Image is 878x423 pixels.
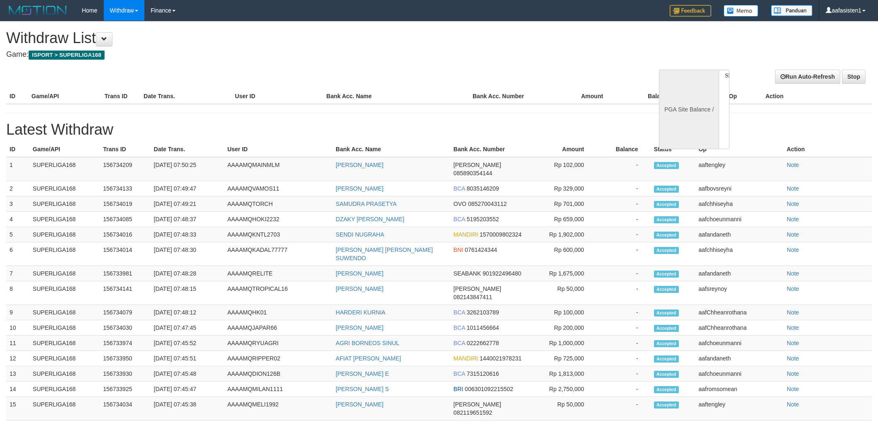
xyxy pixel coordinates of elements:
[6,121,872,138] h1: Latest Withdraw
[528,212,596,227] td: Rp 659,000
[528,281,596,305] td: Rp 50,000
[467,370,499,377] span: 7315120616
[224,181,332,196] td: AAAAMQVAMOS11
[695,320,783,336] td: aafChheanrothana
[654,325,679,332] span: Accepted
[336,309,385,316] a: HARDERI KURNIA
[6,351,29,366] td: 12
[323,89,469,104] th: Bank Acc. Name
[29,157,100,181] td: SUPERLIGA168
[670,5,711,17] img: Feedback.jpg
[787,401,799,408] a: Note
[6,89,28,104] th: ID
[100,281,150,305] td: 156734141
[597,281,651,305] td: -
[151,305,224,320] td: [DATE] 07:48:12
[224,142,332,157] th: User ID
[100,382,150,397] td: 156733925
[597,181,651,196] td: -
[597,212,651,227] td: -
[100,336,150,351] td: 156733974
[597,227,651,242] td: -
[100,320,150,336] td: 156734030
[6,181,29,196] td: 2
[151,397,224,421] td: [DATE] 07:45:38
[528,181,596,196] td: Rp 329,000
[615,89,683,104] th: Balance
[151,181,224,196] td: [DATE] 07:49:47
[654,201,679,208] span: Accepted
[332,142,450,157] th: Bank Acc. Name
[454,162,501,168] span: [PERSON_NAME]
[654,271,679,278] span: Accepted
[465,247,497,253] span: 0761424344
[151,320,224,336] td: [DATE] 07:47:45
[336,247,433,261] a: [PERSON_NAME] [PERSON_NAME] SUWENDO
[787,162,799,168] a: Note
[29,397,100,421] td: SUPERLIGA168
[597,351,651,366] td: -
[654,286,679,293] span: Accepted
[654,162,679,169] span: Accepted
[654,186,679,193] span: Accepted
[528,196,596,212] td: Rp 701,000
[454,309,465,316] span: BCA
[654,355,679,363] span: Accepted
[787,285,799,292] a: Note
[528,227,596,242] td: Rp 1,902,000
[100,142,150,157] th: Trans ID
[775,70,840,84] a: Run Auto-Refresh
[454,216,465,222] span: BCA
[336,185,383,192] a: [PERSON_NAME]
[224,157,332,181] td: AAAAMQMAINMLM
[151,366,224,382] td: [DATE] 07:45:48
[151,281,224,305] td: [DATE] 07:48:15
[100,212,150,227] td: 156734085
[336,401,383,408] a: [PERSON_NAME]
[597,196,651,212] td: -
[597,382,651,397] td: -
[100,242,150,266] td: 156734014
[224,336,332,351] td: AAAAMQRYUAGRI
[842,70,866,84] a: Stop
[528,382,596,397] td: Rp 2,750,000
[454,185,465,192] span: BCA
[151,196,224,212] td: [DATE] 07:49:21
[101,89,140,104] th: Trans ID
[597,366,651,382] td: -
[224,281,332,305] td: AAAAMQTROPICAL16
[151,212,224,227] td: [DATE] 07:48:37
[336,386,389,392] a: [PERSON_NAME] S
[6,366,29,382] td: 13
[597,320,651,336] td: -
[100,196,150,212] td: 156734019
[100,351,150,366] td: 156733950
[597,157,651,181] td: -
[28,89,101,104] th: Game/API
[100,366,150,382] td: 156733930
[695,336,783,351] td: aafchoeunmanni
[787,386,799,392] a: Note
[336,231,384,238] a: SENDI NUGRAHA
[654,232,679,239] span: Accepted
[100,157,150,181] td: 156734209
[224,227,332,242] td: AAAAMQKNTL2703
[6,227,29,242] td: 5
[771,5,812,16] img: panduan.png
[787,309,799,316] a: Note
[454,170,492,176] span: 085890354144
[224,351,332,366] td: AAAAMQRIPPER02
[224,320,332,336] td: AAAAMQJAPAR66
[140,89,232,104] th: Date Trans.
[467,340,499,346] span: 0222662778
[695,212,783,227] td: aafchoeunmanni
[454,247,463,253] span: BNI
[659,70,719,149] div: PGA Site Balance /
[6,336,29,351] td: 11
[151,142,224,157] th: Date Trans.
[528,242,596,266] td: Rp 600,000
[454,355,478,362] span: MANDIRI
[787,324,799,331] a: Note
[454,231,478,238] span: MANDIRI
[654,371,679,378] span: Accepted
